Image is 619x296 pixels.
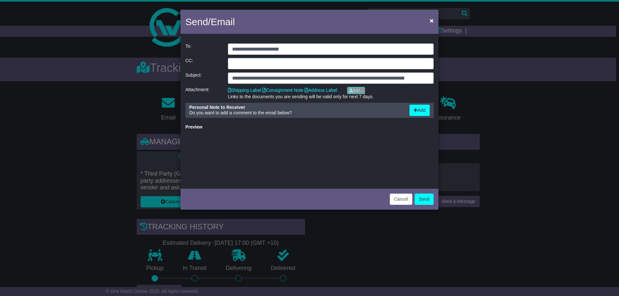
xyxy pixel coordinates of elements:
div: CC: [182,58,225,69]
button: Close [427,14,437,27]
div: To: [182,43,225,55]
button: Send [415,194,434,205]
h4: Send/Email [185,14,235,29]
div: Preview [185,124,434,130]
div: Subject: [182,72,225,84]
div: Links to the documents you are sending will be valid only for next 7 days. [228,94,434,100]
a: Shipping Label [228,88,261,93]
span: × [430,17,434,24]
div: Personal Note to Receiver [189,105,403,110]
a: Address Label [305,88,337,93]
button: Cancel [390,194,412,205]
div: Attachment: [182,87,225,100]
div: Do you want to add a comment to the email below? [186,105,406,116]
a: Add... [347,87,365,94]
a: Consignment Note [262,88,303,93]
button: Add [409,105,430,116]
